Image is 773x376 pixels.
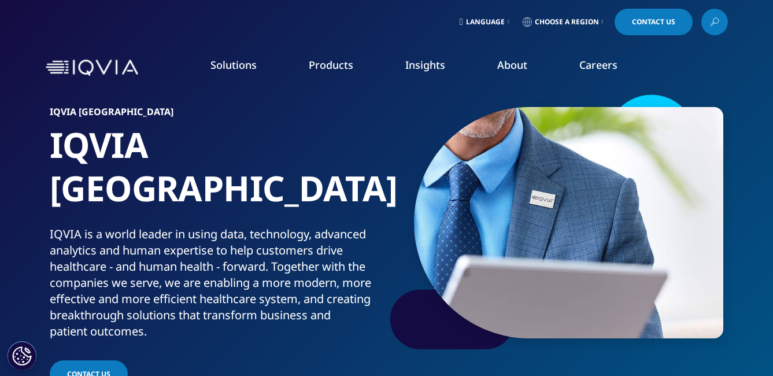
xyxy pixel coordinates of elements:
[497,58,527,72] a: About
[309,58,353,72] a: Products
[405,58,445,72] a: Insights
[143,40,728,95] nav: Primary
[615,9,693,35] a: Contact Us
[466,17,505,27] span: Language
[579,58,617,72] a: Careers
[46,60,138,76] img: IQVIA Healthcare Information Technology and Pharma Clinical Research Company
[50,107,382,123] h6: IQVIA [GEOGRAPHIC_DATA]
[210,58,257,72] a: Solutions
[414,107,723,338] img: 524_custom-photo_iqvia-pin-on-business-suit.jpg
[535,17,599,27] span: Choose a Region
[8,341,36,370] button: Cookies Settings
[632,19,675,25] span: Contact Us
[50,226,382,340] div: IQVIA is a world leader in using data, technology, advanced analytics and human expertise to help...
[50,123,382,226] h1: IQVIA [GEOGRAPHIC_DATA]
